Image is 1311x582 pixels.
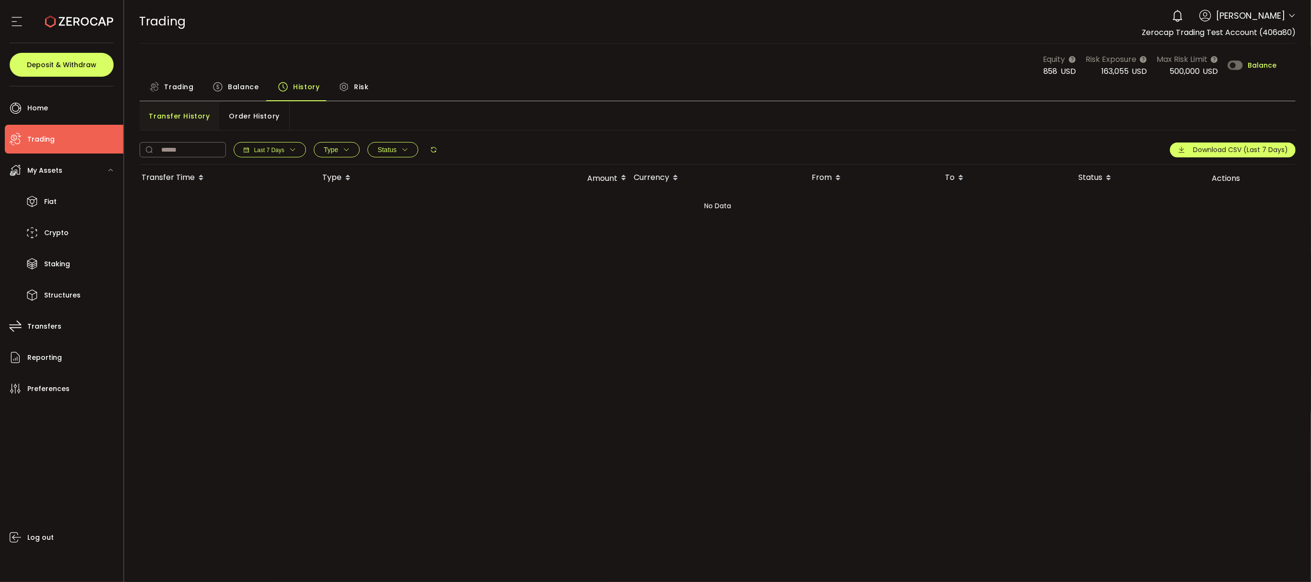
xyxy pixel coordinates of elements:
span: Preferences [27,382,70,396]
span: Structures [44,288,81,302]
span: Transfer History [149,107,210,126]
span: Risk Exposure [1086,53,1136,65]
span: Equity [1043,53,1065,65]
div: To [943,170,1076,186]
span: USD [1132,66,1147,77]
span: Trading [140,13,186,30]
span: Trading [27,132,55,146]
div: Status [1076,170,1210,186]
span: Fiat [44,195,57,209]
div: Type [320,170,454,186]
div: Transfer Time [140,170,320,186]
span: Balance [1248,62,1276,69]
span: Zerocap Trading Test Account (406a80) [1142,27,1296,38]
span: Trading [165,77,194,96]
span: Balance [228,77,259,96]
div: From [810,170,943,186]
span: USD [1061,66,1076,77]
span: Order History [229,107,279,126]
span: Last 7 Days [254,147,284,154]
span: Max Risk Limit [1157,53,1207,65]
span: Download CSV (Last 7 Days) [1193,145,1288,155]
span: Deposit & Withdraw [27,61,96,68]
span: 163,055 [1101,66,1129,77]
span: 500,000 [1169,66,1200,77]
span: Reporting [27,351,62,365]
div: No Data [140,191,1296,220]
button: Status [367,142,418,157]
span: History [293,77,319,96]
div: Currency [632,170,810,186]
span: [PERSON_NAME] [1216,9,1285,22]
div: Actions [1210,173,1296,184]
button: Last 7 Days [234,142,306,157]
span: USD [1203,66,1218,77]
span: Transfers [27,320,61,333]
span: Type [324,146,338,154]
span: 858 [1043,66,1058,77]
button: Type [314,142,360,157]
span: My Assets [27,164,62,178]
span: Risk [354,77,368,96]
span: Crypto [44,226,69,240]
div: Amount [454,170,632,186]
span: Log out [27,531,54,545]
span: Staking [44,257,70,271]
span: Home [27,101,48,115]
button: Deposit & Withdraw [10,53,114,77]
span: Status [378,146,397,154]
